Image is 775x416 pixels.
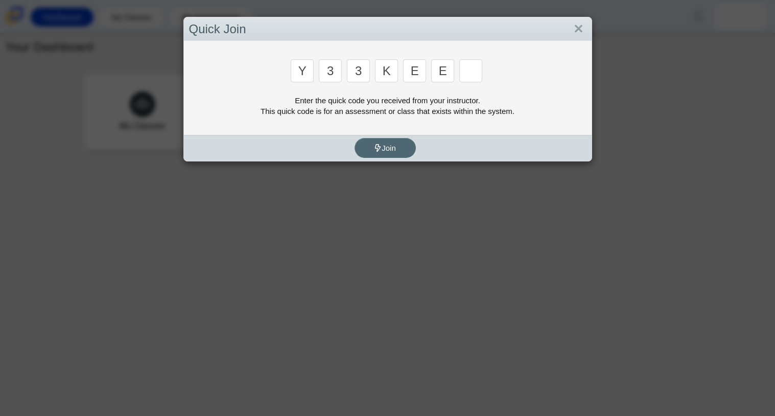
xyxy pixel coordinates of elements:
[571,20,586,38] a: Close
[375,59,398,82] input: Enter Access Code Digit 4
[184,17,592,41] div: Quick Join
[189,95,586,117] div: Enter the quick code you received from your instructor. This quick code is for an assessment or c...
[403,59,426,82] input: Enter Access Code Digit 5
[431,59,454,82] input: Enter Access Code Digit 6
[347,59,370,82] input: Enter Access Code Digit 3
[355,138,416,158] button: Join
[319,59,342,82] input: Enter Access Code Digit 2
[291,59,314,82] input: Enter Access Code Digit 1
[374,144,396,152] span: Join
[459,59,482,82] input: Enter Access Code Digit 7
